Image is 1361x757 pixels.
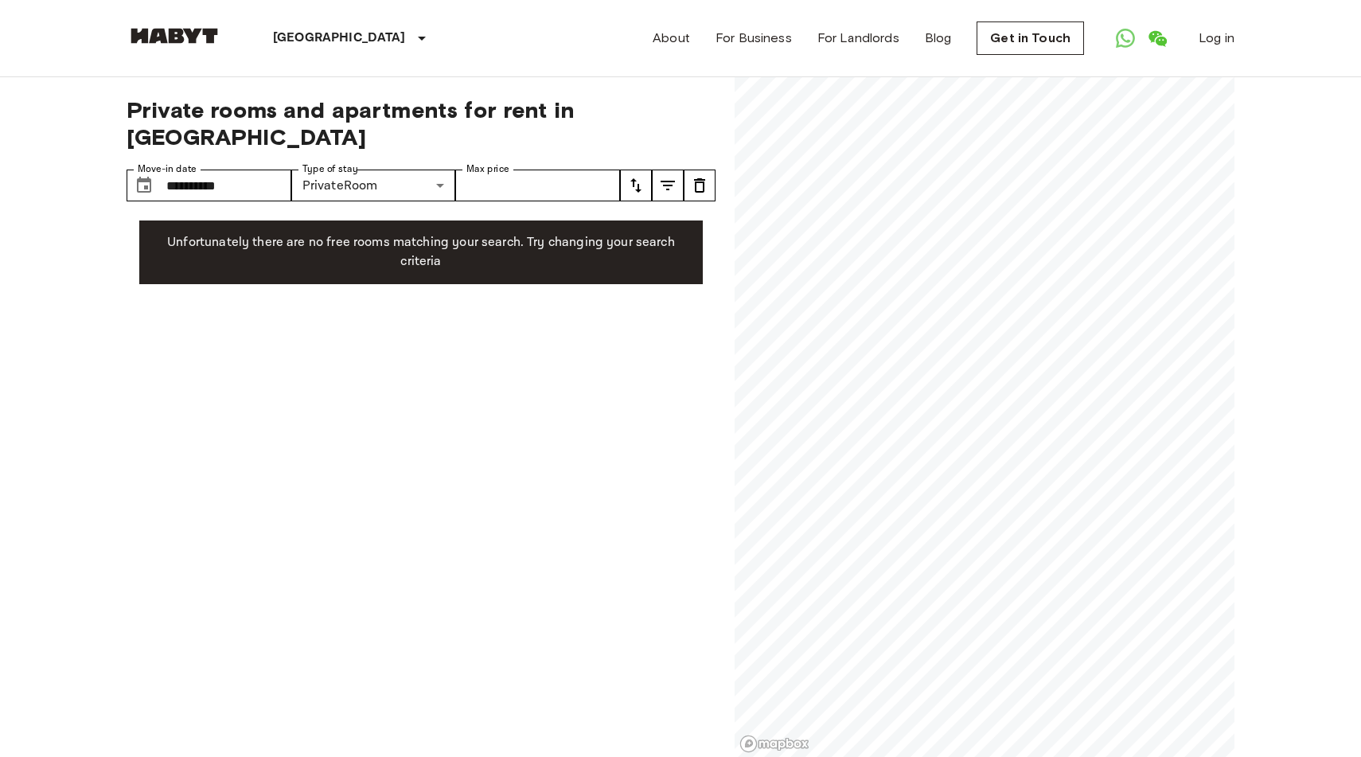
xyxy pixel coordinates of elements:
[620,170,652,201] button: tune
[1199,29,1234,48] a: Log in
[817,29,899,48] a: For Landlords
[652,170,684,201] button: tune
[127,96,716,150] span: Private rooms and apartments for rent in [GEOGRAPHIC_DATA]
[1141,22,1173,54] a: Open WeChat
[739,735,809,753] a: Mapbox logo
[128,170,160,201] button: Choose date, selected date is 15 Jan 2026
[273,29,406,48] p: [GEOGRAPHIC_DATA]
[653,29,690,48] a: About
[127,28,222,44] img: Habyt
[1109,22,1141,54] a: Open WhatsApp
[138,162,197,176] label: Move-in date
[716,29,792,48] a: For Business
[466,162,509,176] label: Max price
[152,233,690,271] p: Unfortunately there are no free rooms matching your search. Try changing your search criteria
[925,29,952,48] a: Blog
[977,21,1084,55] a: Get in Touch
[684,170,716,201] button: tune
[302,162,358,176] label: Type of stay
[291,170,456,201] div: PrivateRoom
